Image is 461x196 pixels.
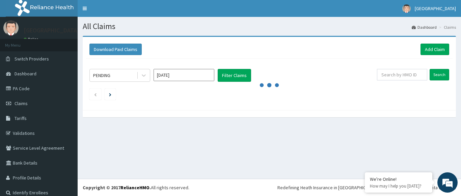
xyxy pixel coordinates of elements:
img: User Image [3,20,19,35]
footer: All rights reserved. [78,179,461,196]
input: Search [430,69,449,80]
span: [GEOGRAPHIC_DATA] [415,5,456,11]
a: RelianceHMO [120,185,150,191]
span: Tariffs [15,115,27,121]
h1: All Claims [83,22,456,31]
div: PENDING [93,72,110,79]
button: Download Paid Claims [89,44,142,55]
a: Online [24,37,40,42]
span: Claims [15,100,28,106]
a: Dashboard [412,24,437,30]
p: How may I help you today? [370,183,427,189]
li: Claims [437,24,456,30]
div: We're Online! [370,176,427,182]
svg: audio-loading [259,75,279,95]
button: Filter Claims [218,69,251,82]
p: [GEOGRAPHIC_DATA] [24,27,79,33]
input: Select Month and Year [154,69,214,81]
a: Next page [109,91,111,97]
span: Dashboard [15,71,36,77]
span: Switch Providers [15,56,49,62]
input: Search by HMO ID [377,69,427,80]
strong: Copyright © 2017 . [83,185,151,191]
a: Previous page [94,91,97,97]
div: Redefining Heath Insurance in [GEOGRAPHIC_DATA] using Telemedicine and Data Science! [277,184,456,191]
img: User Image [402,4,411,13]
a: Add Claim [421,44,449,55]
